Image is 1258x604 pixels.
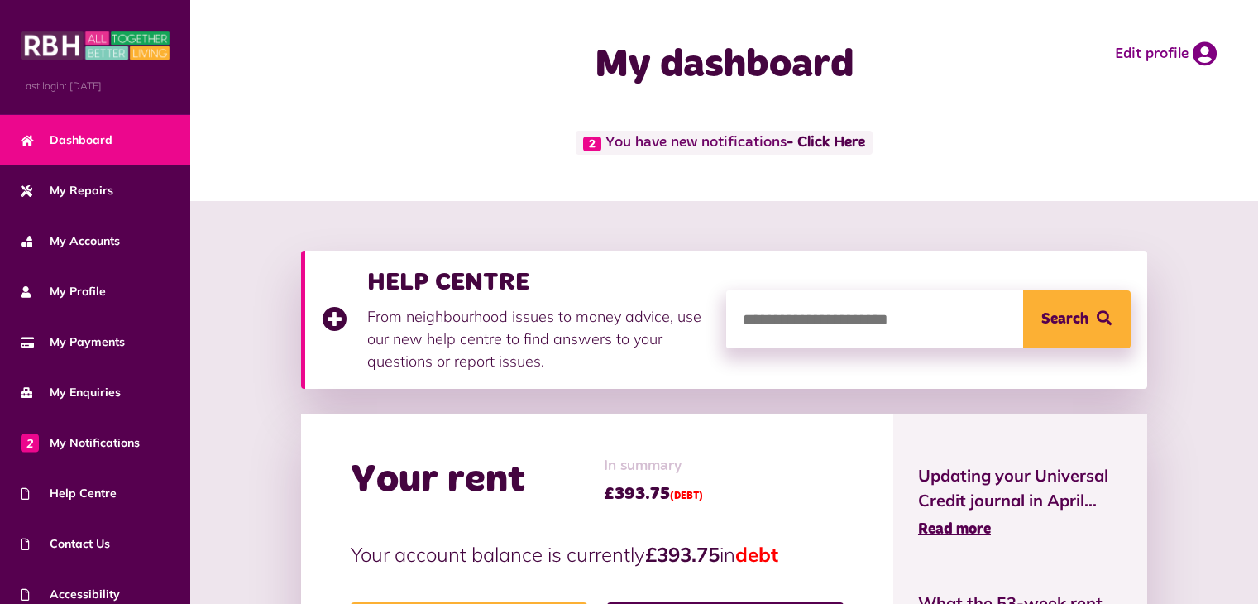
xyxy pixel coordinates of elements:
[645,542,720,567] strong: £393.75
[918,463,1122,513] span: Updating your Universal Credit journal in April...
[918,463,1122,541] a: Updating your Universal Credit journal in April... Read more
[583,137,601,151] span: 2
[21,535,110,553] span: Contact Us
[367,305,710,372] p: From neighbourhood issues to money advice, use our new help centre to find answers to your questi...
[604,482,703,506] span: £393.75
[735,542,778,567] span: debt
[670,491,703,501] span: (DEBT)
[351,539,844,569] p: Your account balance is currently in
[21,79,170,93] span: Last login: [DATE]
[604,455,703,477] span: In summary
[21,333,125,351] span: My Payments
[21,586,120,603] span: Accessibility
[918,522,991,537] span: Read more
[367,267,710,297] h3: HELP CENTRE
[21,485,117,502] span: Help Centre
[1041,290,1088,348] span: Search
[21,29,170,62] img: MyRBH
[576,131,872,155] span: You have new notifications
[474,41,975,89] h1: My dashboard
[351,457,525,505] h2: Your rent
[21,384,121,401] span: My Enquiries
[1115,41,1217,66] a: Edit profile
[1023,290,1131,348] button: Search
[21,283,106,300] span: My Profile
[787,136,865,151] a: - Click Here
[21,132,112,149] span: Dashboard
[21,434,140,452] span: My Notifications
[21,434,39,452] span: 2
[21,232,120,250] span: My Accounts
[21,182,113,199] span: My Repairs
